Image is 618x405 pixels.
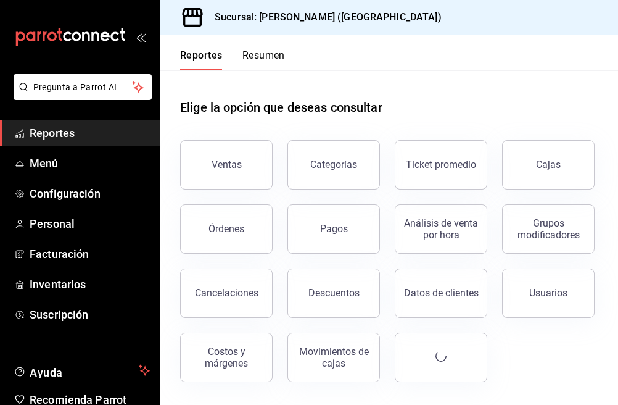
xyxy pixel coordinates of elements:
a: Cajas [502,140,595,190]
button: Resumen [242,49,285,70]
span: Menú [30,155,150,172]
div: Movimientos de cajas [295,346,372,369]
button: Usuarios [502,269,595,318]
button: Movimientos de cajas [287,333,380,382]
h1: Elige la opción que deseas consultar [180,98,382,117]
span: Pregunta a Parrot AI [33,81,133,94]
button: Cancelaciones [180,269,273,318]
div: Órdenes [208,223,244,235]
div: navigation tabs [180,49,285,70]
span: Inventarios [30,276,150,293]
div: Pagos [320,223,348,235]
div: Usuarios [529,287,567,299]
button: Pagos [287,204,380,254]
div: Ventas [212,159,242,170]
div: Descuentos [308,287,360,299]
button: Reportes [180,49,223,70]
span: Reportes [30,125,150,141]
span: Facturación [30,246,150,262]
div: Categorías [310,159,357,170]
a: Pregunta a Parrot AI [9,90,152,102]
button: Órdenes [180,204,273,254]
div: Cancelaciones [195,287,258,299]
div: Ticket promedio [406,159,476,170]
button: Datos de clientes [395,269,487,318]
button: Costos y márgenes [180,333,273,382]
button: Análisis de venta por hora [395,204,487,254]
span: Personal [30,215,150,232]
span: Ayuda [30,363,134,378]
button: Descuentos [287,269,380,318]
button: Grupos modificadores [502,204,595,254]
button: Ticket promedio [395,140,487,190]
div: Cajas [536,157,561,172]
button: open_drawer_menu [136,32,146,42]
button: Ventas [180,140,273,190]
div: Análisis de venta por hora [403,217,479,241]
span: Configuración [30,185,150,202]
span: Suscripción [30,306,150,323]
div: Costos y márgenes [188,346,265,369]
div: Datos de clientes [404,287,479,299]
div: Grupos modificadores [510,217,587,241]
button: Categorías [287,140,380,190]
button: Pregunta a Parrot AI [14,74,152,100]
h3: Sucursal: [PERSON_NAME] ([GEOGRAPHIC_DATA]) [205,10,442,25]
